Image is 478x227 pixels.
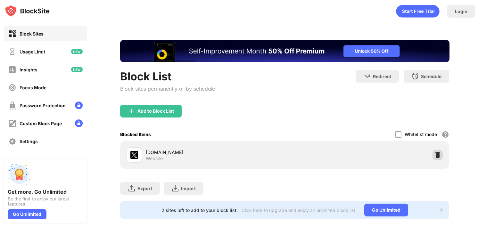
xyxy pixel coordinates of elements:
[8,196,83,207] div: Be the first to enjoy our latest features
[137,109,174,114] div: Add to Block List
[8,48,16,56] img: time-usage-off.svg
[120,85,215,92] div: Block sites permanently or by schedule
[71,67,83,72] img: new-icon.svg
[20,139,38,144] div: Settings
[20,121,62,126] div: Custom Block Page
[146,149,285,156] div: [DOMAIN_NAME]
[421,74,441,79] div: Schedule
[75,119,83,127] img: lock-menu.svg
[8,209,46,219] div: Go Unlimited
[120,70,215,83] div: Block List
[20,31,44,36] div: Block Sites
[8,101,16,109] img: password-protection-off.svg
[75,101,83,109] img: lock-menu.svg
[161,207,238,213] div: 2 sites left to add to your block list.
[8,30,16,38] img: block-on.svg
[8,119,16,127] img: customize-block-page-off.svg
[439,207,444,213] img: x-button.svg
[20,103,66,108] div: Password Protection
[373,74,391,79] div: Redirect
[242,207,357,213] div: Click here to upgrade and enjoy an unlimited block list.
[8,137,16,145] img: settings-off.svg
[137,186,152,191] div: Export
[455,9,467,14] div: Login
[20,49,45,54] div: Usage Limit
[120,40,449,62] iframe: Banner
[405,132,437,137] div: Whitelist mode
[20,67,37,72] div: Insights
[396,5,440,18] div: animation
[8,66,16,74] img: insights-off.svg
[71,49,83,54] img: new-icon.svg
[4,4,50,17] img: logo-blocksite.svg
[181,186,196,191] div: Import
[8,189,83,195] div: Get more. Go Unlimited
[146,156,163,161] div: Website
[8,163,31,186] img: push-unlimited.svg
[364,204,408,216] div: Go Unlimited
[120,132,151,137] div: Blocked Items
[130,151,138,159] img: favicons
[20,85,46,90] div: Focus Mode
[8,84,16,92] img: focus-off.svg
